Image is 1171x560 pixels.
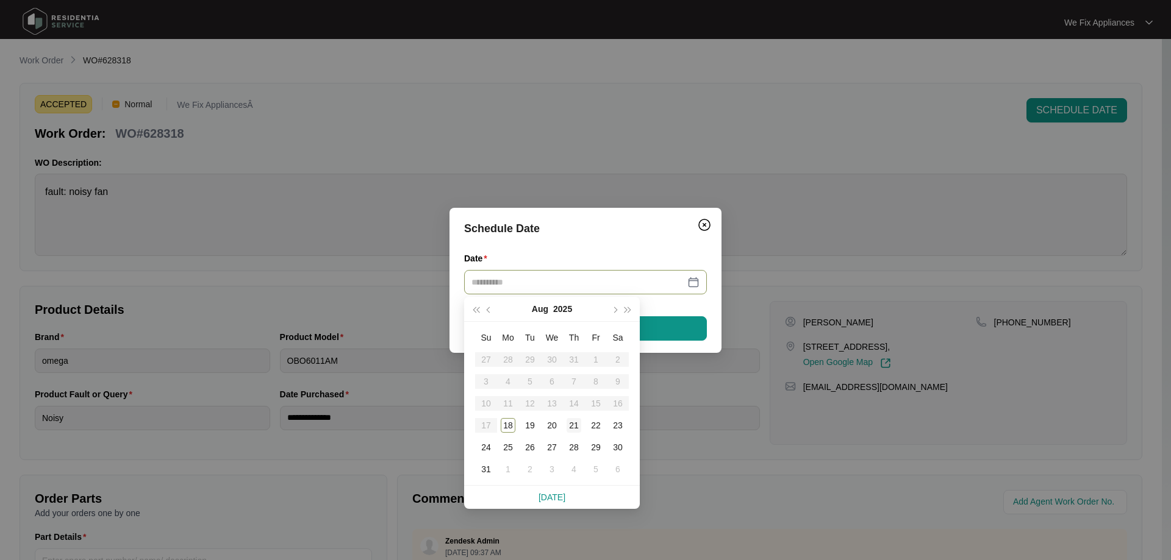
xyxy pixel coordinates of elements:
[541,458,563,480] td: 2025-09-03
[589,440,603,455] div: 29
[523,462,537,477] div: 2
[497,436,519,458] td: 2025-08-25
[519,458,541,480] td: 2025-09-02
[567,418,581,433] div: 21
[479,462,493,477] div: 31
[523,418,537,433] div: 19
[585,414,607,436] td: 2025-08-22
[501,462,515,477] div: 1
[553,297,572,321] button: 2025
[519,436,541,458] td: 2025-08-26
[589,462,603,477] div: 5
[697,218,712,232] img: closeCircle
[497,327,519,349] th: Mo
[607,327,629,349] th: Sa
[563,327,585,349] th: Th
[464,220,707,237] div: Schedule Date
[501,440,515,455] div: 25
[563,458,585,480] td: 2025-09-04
[519,327,541,349] th: Tu
[523,440,537,455] div: 26
[607,458,629,480] td: 2025-09-06
[545,440,559,455] div: 27
[545,462,559,477] div: 3
[475,458,497,480] td: 2025-08-31
[541,414,563,436] td: 2025-08-20
[585,458,607,480] td: 2025-09-05
[475,327,497,349] th: Su
[585,436,607,458] td: 2025-08-29
[567,440,581,455] div: 28
[695,215,714,235] button: Close
[589,418,603,433] div: 22
[519,414,541,436] td: 2025-08-19
[479,440,493,455] div: 24
[541,436,563,458] td: 2025-08-27
[471,275,685,289] input: Date
[541,327,563,349] th: We
[501,418,515,433] div: 18
[497,458,519,480] td: 2025-09-01
[563,414,585,436] td: 2025-08-21
[475,436,497,458] td: 2025-08-24
[497,414,519,436] td: 2025-08-18
[611,462,625,477] div: 6
[607,414,629,436] td: 2025-08-23
[539,492,565,502] a: [DATE]
[563,436,585,458] td: 2025-08-28
[567,462,581,477] div: 4
[611,418,625,433] div: 23
[607,436,629,458] td: 2025-08-30
[464,252,492,264] label: Date
[545,418,559,433] div: 20
[611,440,625,455] div: 30
[585,327,607,349] th: Fr
[532,297,548,321] button: Aug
